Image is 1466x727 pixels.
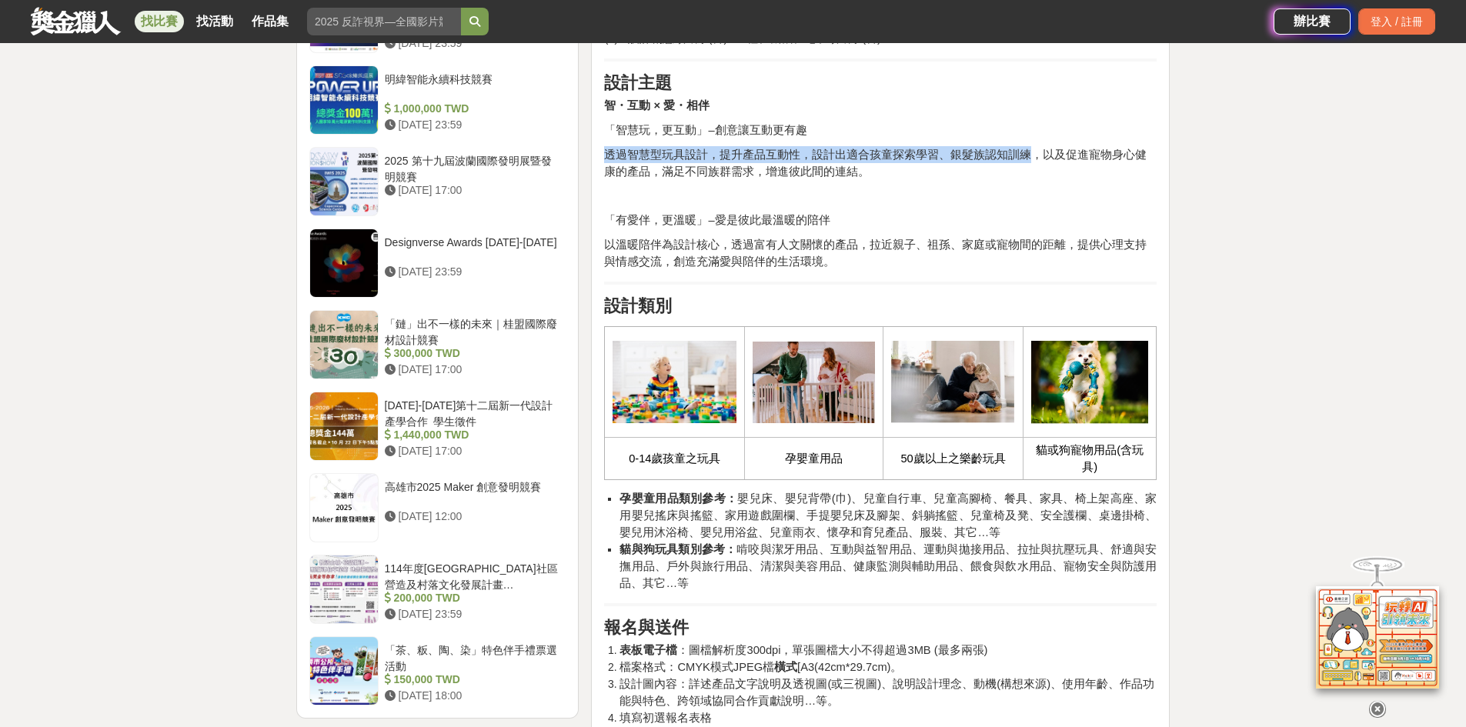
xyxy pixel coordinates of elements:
span: (5) 設計創意領域系(科)X工程、機械、電子領域系(科) [604,32,880,45]
strong: 表板電子檔 [619,644,677,656]
a: 辦比賽 [1274,8,1351,35]
div: 2025 第十九屆波蘭國際發明展暨發明競賽 [385,153,560,182]
span: 檔案格式：CMYK模式JPEG檔 [A3(42cm*29.7cm)。 [619,661,902,673]
span: 啃咬與潔牙用品、互動與益智用品、運動與拋接用品、拉扯與抗壓玩具、舒適與安撫用品、戶外與旅行用品、清潔與美容用品、健康監測與輔助用品、餵食與飲水用品、寵物安全與防護用品、其它…等 [619,543,1157,589]
div: 「鏈」出不一樣的未來｜桂盟國際廢材設計競賽 [385,316,560,345]
div: 150,000 TWD [385,672,560,688]
div: 1,000,000 TWD [385,101,560,117]
a: 2025 第十九屆波蘭國際發明展暨發明競賽 [DATE] 17:00 [309,147,566,216]
div: [DATE] 18:00 [385,688,560,704]
div: [DATE] 23:59 [385,606,560,622]
div: 200,000 TWD [385,590,560,606]
a: 找活動 [190,11,239,32]
span: ：圖檔解析度300dpi，單張圖檔大小不得超過3MB (最多兩張) [619,644,987,656]
span: 嬰兒床、嬰兒背帶(巾)、兒童自行車、兒童高腳椅、餐具、家具、椅上架高座、家用嬰兒搖床與搖籃、家用遊戲圍欄、手提嬰兒床及腳架、斜躺搖籃、兒童椅及凳、安全護欄、桌邊掛椅、嬰兒用沐浴椅、嬰兒用浴盆、兒... [619,492,1157,539]
div: 「茶、粄、陶、染」特色伴手禮票選活動 [385,642,560,672]
a: 「鏈」出不一樣的未來｜桂盟國際廢材設計競賽 300,000 TWD [DATE] 17:00 [309,310,566,379]
a: 找比賽 [135,11,184,32]
div: 300,000 TWD [385,345,560,362]
a: Designverse Awards [DATE]-[DATE] [DATE] 23:59 [309,228,566,298]
div: [DATE] 17:00 [385,362,560,378]
strong: 橫式 [774,661,797,673]
div: [DATE] 23:59 [385,35,560,52]
a: 「茶、粄、陶、染」特色伴手禮票選活動 150,000 TWD [DATE] 18:00 [309,636,566,705]
input: 2025 反詐視界—全國影片競賽 [307,8,461,35]
strong: 孕嬰童用品類別參考： [619,492,737,505]
div: 登入 / 註冊 [1358,8,1435,35]
span: 50歲以上之樂齡玩具 [900,452,1005,465]
div: [DATE] 17:00 [385,182,560,198]
div: [DATE] 23:59 [385,264,560,280]
strong: 設計類別 [604,296,672,315]
div: 114年度[GEOGRAPHIC_DATA]社區營造及村落文化發展計畫「[GEOGRAPHIC_DATA]―藝起動起來」地景藝術獎金賽＆人氣投票! [385,561,560,590]
strong: 報名與送件 [604,618,689,637]
span: 孕嬰童用品 [785,452,843,465]
a: [DATE]-[DATE]第十二屆新一代設計產學合作_學生徵件 1,440,000 TWD [DATE] 17:00 [309,392,566,461]
img: c5ae5837-55fe-4b10-9099-9801208ed03e.png [753,342,875,423]
div: 高雄市2025 Maker 創意發明競賽 [385,479,560,509]
strong: 智・互動 × 愛・相伴 [604,99,710,112]
span: 「有愛伴，更溫暖」–愛是彼此最溫暖的陪伴 [604,214,830,226]
a: 114年度[GEOGRAPHIC_DATA]社區營造及村落文化發展計畫「[GEOGRAPHIC_DATA]―藝起動起來」地景藝術獎金賽＆人氣投票! 200,000 TWD [DATE] 23:59 [309,555,566,624]
div: 1,440,000 TWD [385,427,560,443]
span: 貓或狗寵物用品(含玩具) [1036,444,1144,473]
a: 作品集 [245,11,295,32]
div: [DATE] 12:00 [385,509,560,525]
strong: 貓與狗玩具類別參考： [619,543,736,555]
div: 明緯智能永續科技競賽 [385,72,560,101]
div: [DATE]-[DATE]第十二屆新一代設計產學合作_學生徵件 [385,398,560,427]
img: 88457ed4-daae-4db9-b357-2bbb7b09dffc.png [1031,341,1149,424]
div: [DATE] 17:00 [385,443,560,459]
img: d2146d9a-e6f6-4337-9592-8cefde37ba6b.png [1316,584,1439,686]
img: b708f5c3-b6c1-4a28-aed3-e1b2ac6733b5.png [613,341,736,423]
img: f7dd345d-5508-4ae7-baa2-0f7e1eb8328a.png [891,341,1015,423]
a: 高雄市2025 Maker 創意發明競賽 [DATE] 12:00 [309,473,566,542]
div: Designverse Awards [DATE]-[DATE] [385,235,560,264]
span: 0-14歲孩童之玩具 [629,452,720,465]
span: 透過智慧型玩具設計，提升產品互動性，設計出適合孩童探索學習、銀髮族認知訓練，以及促進寵物身心健康的產品，滿足不同族群需求，增進彼此間的連結。 [604,148,1147,178]
strong: 設計主題 [604,73,672,92]
span: 設計圖內容：詳述產品文字說明及透視圖(或三視圖)、說明設計理念、動機(構想來源)、使用年齡、作品功能與特色、跨領域協同合作貢獻說明…等。 [619,678,1154,707]
span: 「智慧玩，更互動」–創意讓互動更有趣 [604,124,806,136]
div: [DATE] 23:59 [385,117,560,133]
span: 以溫暖陪伴為設計核心，透過富有人文關懷的產品，拉近親子、祖孫、家庭或寵物間的距離，提供心理支持與情感交流，創造充滿愛與陪伴的生活環境。 [604,238,1147,268]
span: 填寫初選報名表格 [619,712,712,724]
a: 明緯智能永續科技競賽 1,000,000 TWD [DATE] 23:59 [309,65,566,135]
